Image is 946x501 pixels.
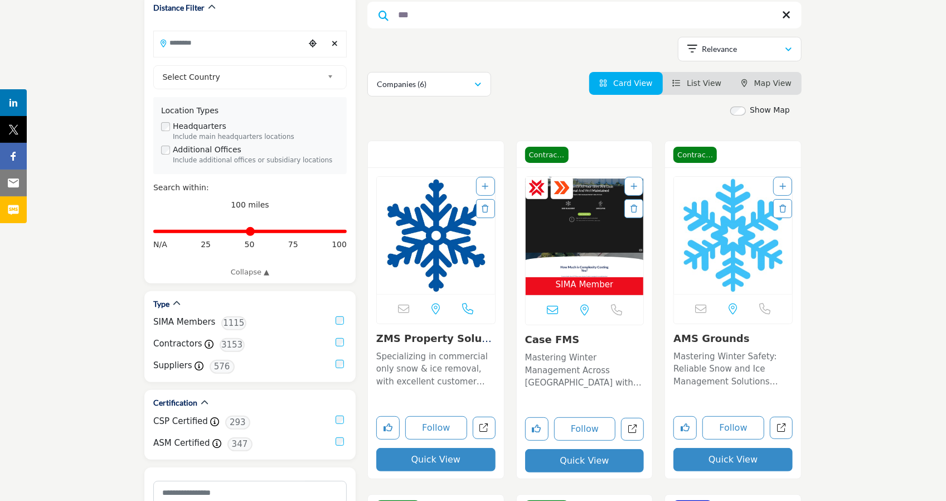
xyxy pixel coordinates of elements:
[525,147,569,163] span: Contractor
[702,44,738,55] p: Relevance
[367,2,802,28] input: Search Keyword
[153,298,169,310] h2: Type
[754,79,792,88] span: Map View
[673,147,717,163] span: Contractor
[473,417,496,440] a: Open zms-property-solutions-llc in new tab
[153,359,192,372] label: Suppliers
[327,32,343,56] div: Clear search location
[173,156,339,166] div: Include additional offices or subsidiary locations
[332,239,347,250] span: 100
[336,437,344,446] input: ASM Certified checkbox
[741,79,792,88] a: Map View
[376,416,400,440] button: Like listing
[367,72,491,97] button: Companies (6)
[376,350,496,388] p: Specializing in commercial only snow & ice removal, with excellent customer service & fastest ser...
[525,449,644,473] button: Quick View
[525,349,644,389] a: Mastering Winter Management Across [GEOGRAPHIC_DATA] with Excellence and Innovation Headquartered...
[673,448,793,471] button: Quick View
[770,417,793,440] a: Open ams-grounds in new tab
[630,182,637,191] a: Add To List
[153,182,347,194] div: Search within:
[526,177,644,277] img: Case FMS
[220,338,245,352] span: 3153
[731,72,802,95] li: Map View
[673,333,793,345] h3: AMS Grounds
[405,416,467,440] button: Follow
[528,180,545,196] img: CSP Certified Badge Icon
[153,415,208,428] label: CSP Certified
[153,2,205,13] h2: Distance Filter
[687,79,721,88] span: List View
[336,338,344,346] input: Contractors checkbox
[525,334,580,345] a: Case FMS
[376,348,496,388] a: Specializing in commercial only snow & ice removal, with excellent customer service & fastest ser...
[621,418,644,441] a: Open case-fms in new tab
[221,316,246,330] span: 1115
[556,278,614,291] span: SIMA Member
[153,437,210,450] label: ASM Certified
[304,32,321,56] div: Choose your current location
[153,239,167,250] span: N/A
[336,416,344,424] input: CSP Certified checkbox
[225,416,250,430] span: 293
[376,333,492,357] a: ZMS Property Solutio...
[154,32,304,54] input: Search Location
[173,144,241,156] label: Additional Offices
[702,416,764,440] button: Follow
[779,182,786,191] a: Add To List
[673,79,722,88] a: View List
[153,316,215,329] label: SIMA Members
[482,182,489,191] a: Add To List
[376,448,496,471] button: Quick View
[673,333,749,344] a: AMS Grounds
[153,338,202,350] label: Contractors
[377,79,426,90] p: Companies (6)
[336,316,344,325] input: SIMA Members checkbox
[678,37,802,61] button: Relevance
[554,417,616,441] button: Follow
[231,200,269,209] span: 100 miles
[750,104,790,116] label: Show Map
[210,360,235,374] span: 576
[599,79,653,88] a: View Card
[674,177,792,294] a: Open Listing in new tab
[673,416,697,440] button: Like listing
[163,70,323,84] span: Select Country
[589,72,663,95] li: Card View
[288,239,298,250] span: 75
[173,121,226,132] label: Headquarters
[153,397,197,408] h2: Certification
[227,437,253,451] span: 347
[245,239,255,250] span: 50
[673,350,793,388] p: Mastering Winter Safety: Reliable Snow and Ice Management Solutions Specializing in comprehensive...
[663,72,732,95] li: List View
[377,177,495,294] a: Open Listing in new tab
[201,239,211,250] span: 25
[377,177,495,294] img: ZMS Property Solutions LLC
[526,177,644,296] a: Open Listing in new tab
[525,417,549,441] button: Like listing
[525,334,644,346] h3: Case FMS
[173,132,339,142] div: Include main headquarters locations
[336,360,344,368] input: Suppliers checkbox
[554,180,570,196] img: ASM Certified Badge Icon
[161,105,339,117] div: Location Types
[525,351,644,389] p: Mastering Winter Management Across [GEOGRAPHIC_DATA] with Excellence and Innovation Headquartered...
[674,177,792,294] img: AMS Grounds
[673,348,793,388] a: Mastering Winter Safety: Reliable Snow and Ice Management Solutions Specializing in comprehensive...
[613,79,652,88] span: Card View
[376,333,496,345] h3: ZMS Property Solutions LLC
[153,267,347,278] a: Collapse ▲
